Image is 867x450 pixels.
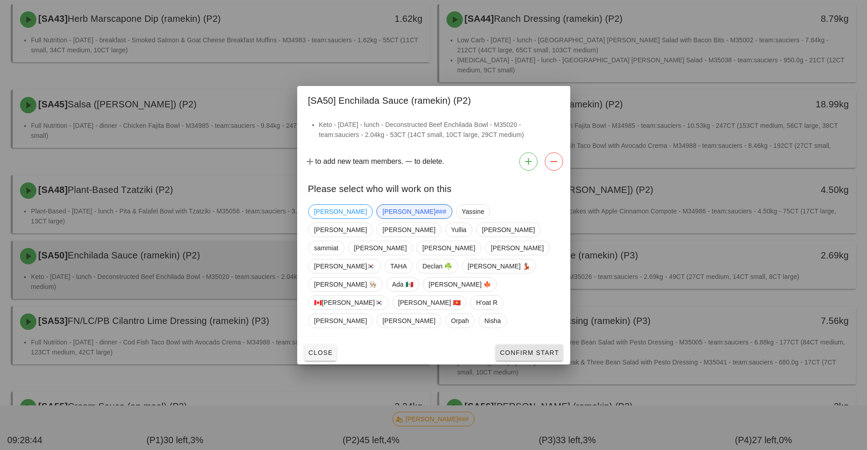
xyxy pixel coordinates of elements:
button: Confirm Start [496,344,563,361]
span: TAHA [390,259,407,273]
span: [PERSON_NAME] [491,241,543,255]
span: H'oat R [476,296,497,309]
span: [PERSON_NAME] 💃🏽 [467,259,530,273]
span: Close [308,349,333,356]
span: [PERSON_NAME] [354,241,406,255]
div: [SA50] Enchilada Sauce (ramekin) (P2) [297,86,570,112]
span: [PERSON_NAME] 👨🏼‍🍳 [314,278,377,291]
div: Please select who will work on this [297,174,570,201]
span: [PERSON_NAME]🇰🇷 [314,259,375,273]
span: Declan ☘️ [422,259,452,273]
span: 🇨🇦[PERSON_NAME]🇰🇷 [314,296,383,309]
span: [PERSON_NAME] [314,223,367,237]
span: [PERSON_NAME] [382,314,435,328]
div: to add new team members. to delete. [297,149,570,174]
span: sammiat [314,241,339,255]
span: Yassine [461,205,484,218]
li: Keto - [DATE] - lunch - Deconstructed Beef Enchilada Bowl - M35020 - team:sauciers - 2.04kg - 53C... [319,120,559,140]
span: Yullia [451,223,466,237]
button: Close [304,344,337,361]
span: [PERSON_NAME] 🇻🇳 [398,296,461,309]
span: [PERSON_NAME] [482,223,534,237]
span: [PERSON_NAME] [422,241,475,255]
span: Ada 🇲🇽 [392,278,413,291]
span: [PERSON_NAME]### [382,205,446,218]
span: Orpah [451,314,468,328]
span: [PERSON_NAME] [314,205,367,218]
span: [PERSON_NAME] [314,314,367,328]
span: Confirm Start [499,349,559,356]
span: [PERSON_NAME] [382,223,435,237]
span: Nisha [484,314,501,328]
span: [PERSON_NAME] 🍁 [428,278,491,291]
